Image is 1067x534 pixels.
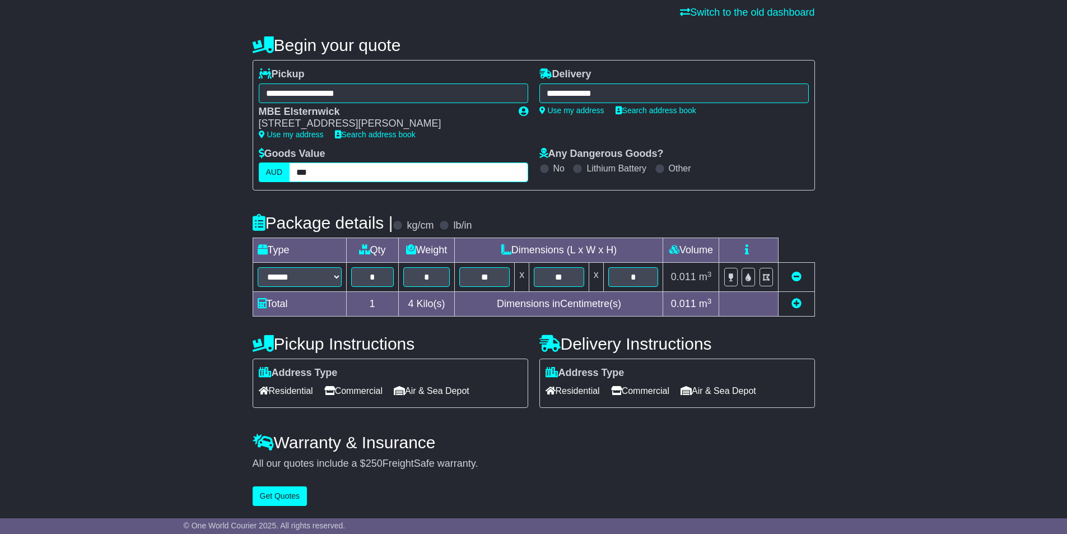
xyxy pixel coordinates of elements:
label: lb/in [453,220,472,232]
span: © One World Courier 2025. All rights reserved. [184,521,346,530]
td: Weight [398,238,455,263]
td: 1 [346,292,398,317]
a: Use my address [539,106,604,115]
td: Dimensions (L x W x H) [455,238,663,263]
h4: Pickup Instructions [253,335,528,353]
a: Search address book [616,106,696,115]
h4: Begin your quote [253,36,815,54]
label: Address Type [546,367,625,379]
td: Qty [346,238,398,263]
span: 250 [366,458,383,469]
span: m [699,298,712,309]
span: m [699,271,712,282]
td: Total [253,292,346,317]
span: Air & Sea Depot [394,382,469,400]
span: Commercial [324,382,383,400]
div: MBE Elsternwick [259,106,507,118]
td: x [589,263,603,292]
h4: Package details | [253,213,393,232]
td: Kilo(s) [398,292,455,317]
span: Residential [546,382,600,400]
label: Any Dangerous Goods? [539,148,664,160]
a: Switch to the old dashboard [680,7,814,18]
td: Volume [663,238,719,263]
sup: 3 [707,270,712,278]
label: Delivery [539,68,591,81]
label: No [553,163,565,174]
div: All our quotes include a $ FreightSafe warranty. [253,458,815,470]
td: Type [253,238,346,263]
a: Add new item [791,298,802,309]
span: Commercial [611,382,669,400]
div: [STREET_ADDRESS][PERSON_NAME] [259,118,507,130]
label: kg/cm [407,220,434,232]
label: AUD [259,162,290,182]
span: 0.011 [671,298,696,309]
h4: Warranty & Insurance [253,433,815,452]
span: 0.011 [671,271,696,282]
a: Use my address [259,130,324,139]
label: Pickup [259,68,305,81]
td: x [515,263,529,292]
span: 4 [408,298,413,309]
label: Other [669,163,691,174]
button: Get Quotes [253,486,307,506]
h4: Delivery Instructions [539,335,815,353]
sup: 3 [707,297,712,305]
label: Goods Value [259,148,325,160]
td: Dimensions in Centimetre(s) [455,292,663,317]
label: Lithium Battery [586,163,646,174]
a: Search address book [335,130,416,139]
a: Remove this item [791,271,802,282]
span: Residential [259,382,313,400]
label: Address Type [259,367,338,379]
span: Air & Sea Depot [681,382,756,400]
